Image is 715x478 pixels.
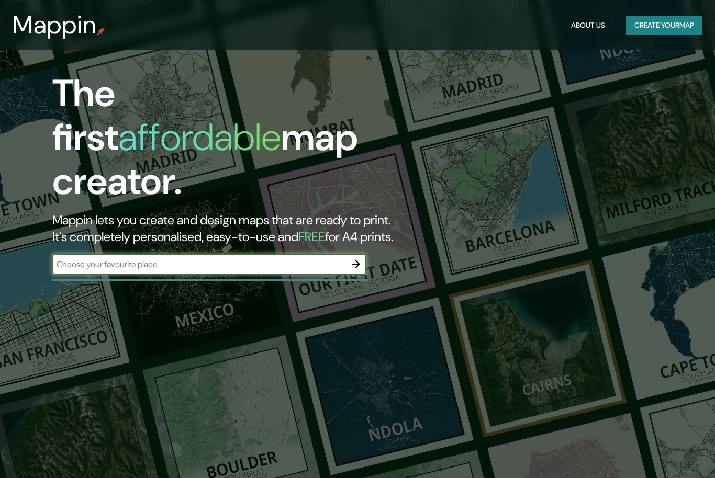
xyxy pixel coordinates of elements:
[97,27,105,36] img: mappin-pin
[118,113,281,162] h1: affordable
[52,212,410,245] h2: Mappin lets you create and design maps that are ready to print. It's completely personalised, eas...
[13,10,97,40] h3: Mappin
[52,258,345,270] input: Choose your favourite place
[622,437,703,466] iframe: Help widget launcher
[626,16,702,35] button: Create yourmap
[298,229,325,245] h5: FREE
[52,72,410,212] h1: The first map creator.
[567,16,609,35] button: About Us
